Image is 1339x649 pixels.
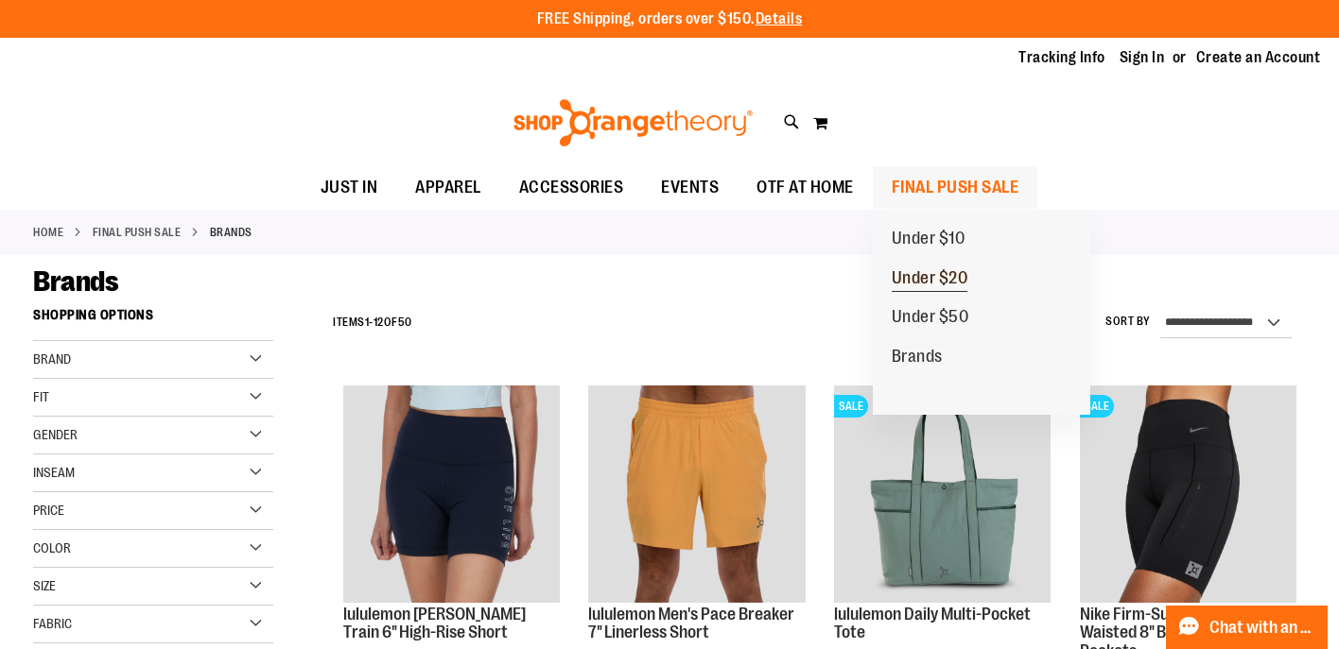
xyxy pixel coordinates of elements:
span: JUST IN [321,166,378,209]
ul: FINAL PUSH SALE [873,210,1090,415]
a: Details [756,10,803,27]
a: Product image for Nike Firm-Support High-Waisted 8in Biker Shorts with PocketsSALE [1080,385,1296,605]
span: Price [33,503,64,518]
span: Gender [33,427,78,442]
a: FINAL PUSH SALE [93,224,182,241]
span: FINAL PUSH SALE [892,166,1019,209]
a: FINAL PUSH SALE [873,166,1038,209]
a: Create an Account [1196,47,1321,68]
a: Under $10 [873,219,984,259]
a: lululemon Daily Multi-Pocket ToteSALE [834,385,1051,605]
span: Brand [33,351,71,367]
a: lululemon Daily Multi-Pocket Tote [834,605,1031,642]
a: EVENTS [642,166,738,210]
button: Chat with an Expert [1166,606,1329,649]
a: Under $50 [873,298,988,337]
span: Inseam [33,465,75,480]
a: ACCESSORIES [500,166,643,210]
span: 50 [398,316,412,329]
img: Shop Orangetheory [511,99,756,146]
span: Under $10 [892,229,965,252]
strong: Shopping Options [33,299,273,341]
img: lululemon Daily Multi-Pocket Tote [834,385,1051,602]
a: APPAREL [396,166,500,210]
span: Brands [892,347,943,370]
a: lululemon [PERSON_NAME] Train 6" High-Rise Short [343,605,526,642]
a: Product image for lululemon Wunder Train 6" High-Rise Short [343,385,560,605]
img: Product image for lululemon Pace Breaker Short 7in Linerless [588,385,805,602]
span: 1 [365,316,370,329]
span: OTF AT HOME [756,166,854,209]
span: Fabric [33,616,72,631]
span: Brands [33,265,118,298]
span: Color [33,540,71,555]
a: Brands [873,337,962,377]
span: Chat with an Expert [1209,619,1316,637]
a: Home [33,224,63,241]
img: Product image for Nike Firm-Support High-Waisted 8in Biker Shorts with Pockets [1080,385,1296,602]
h2: Items - of [333,308,412,337]
a: JUST IN [302,166,397,210]
span: Size [33,578,56,593]
span: Under $20 [892,268,968,292]
span: APPAREL [415,166,481,209]
a: Sign In [1120,47,1165,68]
img: Product image for lululemon Wunder Train 6" High-Rise Short [343,385,560,602]
span: Under $50 [892,307,969,331]
a: OTF AT HOME [738,166,873,210]
span: ACCESSORIES [519,166,624,209]
a: Product image for lululemon Pace Breaker Short 7in Linerless [588,385,805,605]
p: FREE Shipping, orders over $150. [537,9,803,30]
span: Fit [33,389,49,404]
a: Tracking Info [1018,47,1105,68]
span: SALE [834,395,868,418]
span: 12 [374,316,384,329]
strong: Brands [210,224,252,241]
a: lululemon Men's Pace Breaker 7" Linerless Short [588,605,794,642]
label: Sort By [1105,314,1151,330]
span: EVENTS [661,166,719,209]
a: Under $20 [873,259,987,299]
